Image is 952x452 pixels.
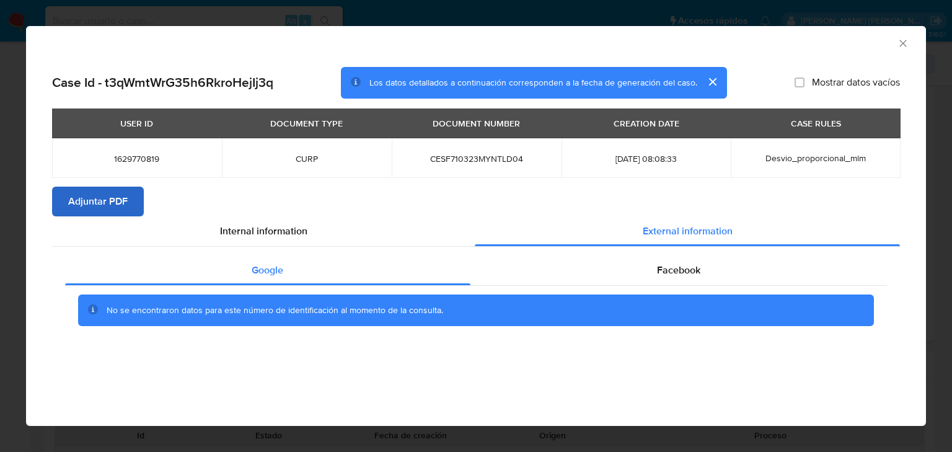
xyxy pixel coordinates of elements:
span: CESF710323MYNTLD04 [407,153,547,164]
div: closure-recommendation-modal [26,26,926,426]
span: [DATE] 08:08:33 [576,153,716,164]
div: DOCUMENT TYPE [263,113,350,134]
button: cerrar [697,67,727,97]
div: Detailed external info [65,255,887,285]
div: DOCUMENT NUMBER [425,113,527,134]
span: Adjuntar PDF [68,188,128,215]
span: Los datos detallados a continuación corresponden a la fecha de generación del caso. [369,76,697,89]
span: Internal information [220,224,307,238]
span: Mostrar datos vacíos [812,76,900,89]
span: Desvio_proporcional_mlm [765,152,866,164]
div: CREATION DATE [606,113,687,134]
div: Detailed info [52,216,900,246]
span: 1629770819 [67,153,207,164]
span: Google [252,263,283,277]
span: Facebook [657,263,700,277]
span: CURP [237,153,377,164]
div: CASE RULES [783,113,848,134]
button: Cerrar ventana [897,37,908,48]
span: External information [643,224,733,238]
div: USER ID [113,113,161,134]
h2: Case Id - t3qWmtWrG35h6RkroHejIj3q [52,74,273,91]
input: Mostrar datos vacíos [795,78,804,87]
button: Adjuntar PDF [52,187,144,216]
span: No se encontraron datos para este número de identificación al momento de la consulta. [107,304,443,316]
